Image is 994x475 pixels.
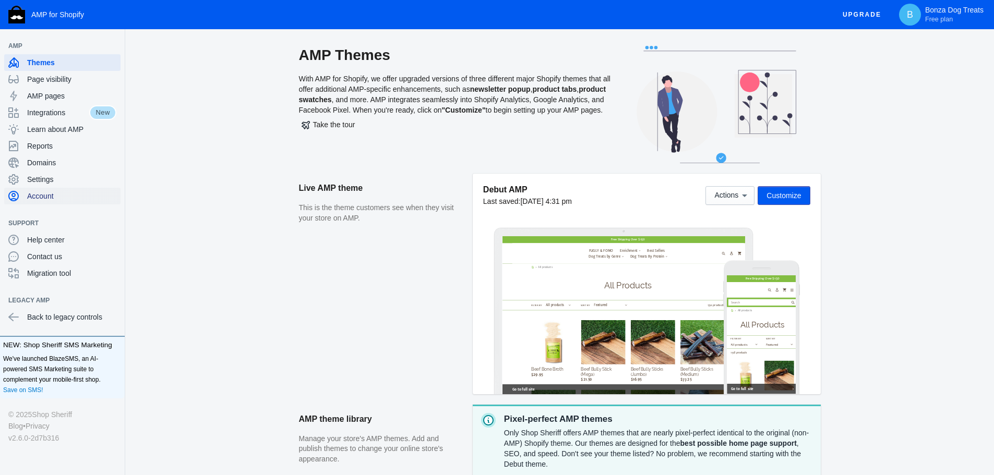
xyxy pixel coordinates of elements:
div: v2.6.0-2d7b316 [8,432,116,444]
h2: AMP theme library [299,405,462,434]
a: FUGLY & FOMO [249,35,331,52]
span: All Products [39,132,170,160]
a: Shop Sheriff [32,409,72,420]
div: © 2025 [8,409,116,420]
span: AMP for Shopify [31,10,84,19]
button: Customize [758,186,810,205]
span: Themes [27,57,116,68]
span: FUGLY & FOMO [254,38,326,50]
span: Learn about AMP [27,124,116,135]
span: › [97,87,101,98]
a: Save on SMS! [3,385,43,395]
button: Enrichment [340,35,411,52]
button: Take the tour [299,115,358,134]
span: Upgrade [843,5,881,24]
div: Last saved: [483,196,572,206]
div: With AMP for Shopify, we offer upgraded versions of three different major Shopify themes that all... [299,46,612,174]
a: image [29,34,65,70]
a: IntegrationsNew [4,104,121,121]
a: Best Sellers [421,35,483,52]
span: Support [8,218,106,228]
span: Settings [27,174,116,185]
span: Dog Treats by Genre [254,55,348,67]
span: › [23,99,28,110]
button: Dog Treats by Genre [249,52,362,69]
button: Add a sales channel [106,44,123,48]
a: Themes [4,54,121,71]
a: Back to legacy controls [4,309,121,325]
a: Learn about AMP [4,121,121,138]
span: Domains [27,157,116,168]
span: Help center [27,235,116,245]
span: Take the tour [302,120,355,129]
button: Actions [705,186,755,205]
span: 158 products [11,224,59,234]
img: Mobile frame [723,260,800,394]
p: Manage your store's AMP themes. Add and publish themes to change your online store's appearance. [299,434,462,465]
label: Sort by [115,184,198,193]
span: Customize [767,191,801,200]
span: Page visibility [27,74,116,84]
button: Menu [181,34,202,55]
label: Filter by [11,184,94,193]
a: Settings [4,171,121,188]
a: Domains [4,154,121,171]
span: New [89,105,116,120]
label: Sort by [230,201,257,210]
b: "Customize" [441,106,485,114]
a: Privacy [26,420,50,432]
span: All Products [300,131,439,160]
span: Reports [27,141,116,151]
span: Legacy AMP [8,295,106,306]
img: Laptop frame [494,227,754,394]
a: Home [86,89,93,97]
h2: AMP Themes [299,46,612,65]
label: Filter by [85,201,115,210]
div: • [8,420,116,432]
a: Migration tool [4,265,121,282]
span: Go to full site [29,445,701,459]
button: Add a sales channel [106,221,123,225]
span: AMP [8,41,106,51]
span: Go to full site [11,328,189,343]
a: Reports [4,138,121,154]
button: Upgrade [834,5,890,25]
span: Integrations [27,107,89,118]
h5: Debut AMP [483,184,572,195]
button: Dog Treats By Protein [371,52,490,69]
p: This is the theme customers see when they visit your store on AMP. [299,203,462,223]
span: Best Sellers [426,38,478,50]
span: 132 products [603,199,654,210]
span: Back to legacy controls [27,312,116,322]
span: All products [105,87,147,98]
span: AMP pages [27,91,116,101]
p: Pixel-perfect AMP themes [504,413,812,425]
a: Contact us [4,248,121,265]
span: [DATE] 4:31 pm [520,197,572,205]
span: Account [27,191,116,201]
b: newsletter popup [470,85,531,93]
a: AMP pages [4,88,121,104]
a: Page visibility [4,71,121,88]
span: Enrichment [345,38,397,50]
span: Actions [714,191,738,200]
iframe: Drift Widget Chat Controller [942,423,981,462]
strong: best possible home page support [680,439,797,447]
a: image [11,26,48,63]
span: Contact us [27,251,116,262]
span: Dog Treats By Protein [376,55,476,67]
span: Migration tool [27,268,116,278]
input: Search [4,71,205,91]
h2: Live AMP theme [299,174,462,203]
p: Bonza Dog Treats [925,6,984,23]
button: Add a sales channel [106,298,123,302]
span: All products [32,99,74,110]
span: B [905,9,915,20]
a: Blog [8,420,23,432]
a: Account [4,188,121,204]
img: Shop Sheriff Logo [8,6,25,23]
div: Only Shop Sheriff offers AMP themes that are nearly pixel-perfect identical to the original (non-... [504,425,812,471]
span: Free plan [925,15,953,23]
a: Home [13,101,19,109]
